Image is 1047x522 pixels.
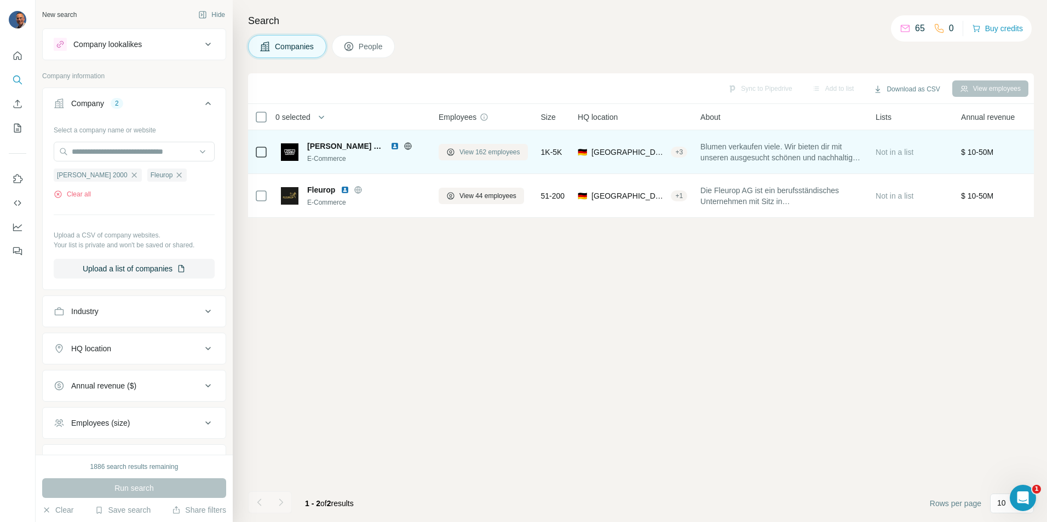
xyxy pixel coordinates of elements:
[281,143,298,161] img: Logo of Blume 2000
[275,112,310,123] span: 0 selected
[43,298,226,324] button: Industry
[305,499,354,508] span: results
[459,147,520,157] span: View 162 employees
[591,147,666,158] span: [GEOGRAPHIC_DATA], [GEOGRAPHIC_DATA]
[700,185,862,207] span: Die Fleurop AG ist ein berufsständisches Unternehmen mit Sitz in [GEOGRAPHIC_DATA]. Deutschland b...
[71,98,104,109] div: Company
[9,118,26,138] button: My lists
[43,90,226,121] button: Company2
[9,94,26,114] button: Enrich CSV
[578,147,587,158] span: 🇩🇪
[671,191,687,201] div: + 1
[541,147,562,158] span: 1K-5K
[42,10,77,20] div: New search
[700,141,862,163] span: Blumen verkaufen viele. Wir bieten dir mit unseren ausgesucht schönen und nachhaltigen Sträußen, ...
[866,81,947,97] button: Download as CSV
[390,142,399,150] img: LinkedIn logo
[71,343,111,354] div: HQ location
[71,306,99,317] div: Industry
[43,31,226,57] button: Company lookalikes
[307,141,385,152] span: [PERSON_NAME] 2000
[972,21,1023,36] button: Buy credits
[307,184,335,195] span: Fleurop
[54,121,215,135] div: Select a company name or website
[459,191,516,201] span: View 44 employees
[307,154,425,164] div: E-Commerce
[71,380,136,391] div: Annual revenue ($)
[9,169,26,189] button: Use Surfe on LinkedIn
[42,504,73,515] button: Clear
[73,39,142,50] div: Company lookalikes
[997,497,1006,508] p: 10
[71,417,130,428] div: Employees (size)
[57,170,128,180] span: [PERSON_NAME] 2000
[1010,485,1036,511] iframe: Intercom live chat
[541,190,565,201] span: 51-200
[191,7,233,23] button: Hide
[439,144,528,160] button: View 162 employees
[949,22,954,35] p: 0
[320,499,327,508] span: of
[9,11,26,28] img: Avatar
[961,148,993,156] span: $ 10-50M
[275,41,315,52] span: Companies
[95,504,151,515] button: Save search
[54,259,215,279] button: Upload a list of companies
[876,192,913,200] span: Not in a list
[439,112,476,123] span: Employees
[327,499,331,508] span: 2
[90,462,179,472] div: 1886 search results remaining
[578,112,618,123] span: HQ location
[961,112,1015,123] span: Annual revenue
[591,190,666,201] span: [GEOGRAPHIC_DATA], [GEOGRAPHIC_DATA]|[GEOGRAPHIC_DATA]
[172,504,226,515] button: Share filters
[359,41,384,52] span: People
[248,13,1034,28] h4: Search
[541,112,556,123] span: Size
[307,198,425,207] div: E-Commerce
[42,71,226,81] p: Company information
[1032,485,1041,494] span: 1
[54,240,215,250] p: Your list is private and won't be saved or shared.
[9,70,26,90] button: Search
[281,187,298,205] img: Logo of Fleurop
[305,499,320,508] span: 1 - 2
[151,170,173,180] span: Fleurop
[9,241,26,261] button: Feedback
[700,112,721,123] span: About
[54,189,91,199] button: Clear all
[930,498,981,509] span: Rows per page
[9,193,26,213] button: Use Surfe API
[9,46,26,66] button: Quick start
[439,188,524,204] button: View 44 employees
[43,373,226,399] button: Annual revenue ($)
[578,190,587,201] span: 🇩🇪
[876,148,913,156] span: Not in a list
[341,185,349,194] img: LinkedIn logo
[43,410,226,436] button: Employees (size)
[671,147,687,157] div: + 3
[915,22,925,35] p: 65
[9,217,26,237] button: Dashboard
[43,447,226,478] button: Technologies
[111,98,123,108] div: 2
[876,112,891,123] span: Lists
[43,335,226,362] button: HQ location
[961,192,993,200] span: $ 10-50M
[54,230,215,240] p: Upload a CSV of company websites.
